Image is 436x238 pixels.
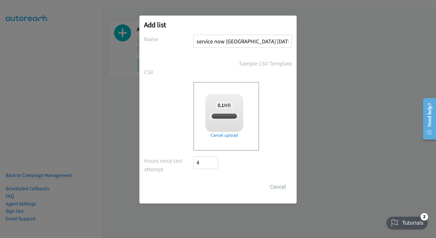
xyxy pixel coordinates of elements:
[383,210,431,233] iframe: Checklist
[144,20,292,29] h2: Add list
[264,180,292,193] button: Cancel
[144,35,193,43] label: Name
[205,132,243,139] a: Cancel upload
[418,94,436,144] iframe: Resource Center
[209,113,283,119] span: SERVICE NOW - [GEOGRAPHIC_DATA] .csv
[144,68,193,76] label: CSV
[218,102,224,108] strong: 0.1
[239,59,292,68] a: Sample CSV Template
[216,102,233,108] span: MB
[144,156,193,173] label: Hours since last attempt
